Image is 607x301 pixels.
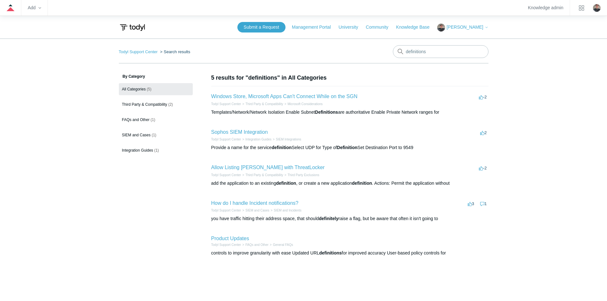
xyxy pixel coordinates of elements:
li: Todyl Support Center [211,137,241,142]
li: General FAQs [269,242,293,247]
zd-hc-trigger: Add [28,6,41,10]
div: controls to improve granularity with ease Updated URL for improved accuracy User-based policy con... [211,250,488,256]
a: How do I handle Incident notifications? [211,200,299,206]
li: SIEM and Cases [241,208,269,213]
span: [PERSON_NAME] [446,25,483,30]
a: Third Party & Compatibility [245,102,283,106]
span: Integration Guides [122,148,153,153]
em: Definition [337,145,358,150]
span: (5) [147,87,152,91]
li: SIEM and Incidents [269,208,301,213]
span: (1) [154,148,159,153]
a: Knowledge admin [528,6,563,10]
a: SIEM and Cases [245,209,269,212]
a: Community [366,24,395,31]
h3: By Category [119,74,193,79]
a: Todyl Support Center [211,138,241,141]
a: Todyl Support Center [211,173,241,177]
a: Todyl Support Center [211,209,241,212]
a: Knowledge Base [396,24,436,31]
span: 3 [468,201,474,206]
a: Microsoft Considerations [288,102,323,106]
li: Todyl Support Center [211,242,241,247]
span: 2 [480,130,487,135]
a: Third Party & Compatibility [245,173,283,177]
li: Todyl Support Center [119,49,159,54]
a: Submit a Request [237,22,285,32]
zd-hc-trigger: Click your profile icon to open the profile menu [593,4,601,12]
li: SIEM Integrations [271,137,301,142]
span: All Categories [122,87,146,91]
a: Integration Guides [245,138,271,141]
a: SIEM and Incidents [274,209,301,212]
a: FAQs and Other [245,243,268,247]
li: Third Party & Compatibility [241,102,283,106]
span: (2) [168,102,173,107]
a: Todyl Support Center [119,49,158,54]
li: Integration Guides [241,137,271,142]
a: Todyl Support Center [211,102,241,106]
span: 1 [480,201,487,206]
span: (1) [151,118,155,122]
a: Third Party & Compatibility (2) [119,98,193,111]
a: SIEM and Cases (1) [119,129,193,141]
a: Windows Store, Microsoft Apps Can't Connect While on the SGN [211,94,358,99]
span: Third Party & Compatibility [122,102,167,107]
div: add the application to an existing , or create a new application . Actions: Permit the applicatio... [211,180,488,187]
div: Templates/Network/Network Isolation Enable Subnet are authoritative Enable Private Network ranges... [211,109,488,116]
input: Search [393,45,488,58]
a: Todyl Support Center [211,243,241,247]
img: user avatar [593,4,601,12]
span: FAQs and Other [122,118,150,122]
em: definition [276,181,296,186]
em: definition [271,145,292,150]
a: Integration Guides (1) [119,144,193,156]
h1: 5 results for "definitions" in All Categories [211,74,488,82]
a: All Categories (5) [119,83,193,95]
a: General FAQs [273,243,293,247]
span: (1) [152,133,156,137]
div: Provide a name for the service Select UDP for Type of Set Destination Port to 9549 [211,144,488,151]
div: you have traffic hitting their address space, that should raise a flag, but be aware that often i... [211,215,488,222]
a: SIEM Integrations [276,138,301,141]
span: -2 [479,166,487,170]
em: definition [352,181,372,186]
em: definitions [319,250,342,255]
li: Third Party & Compatibility [241,173,283,177]
span: SIEM and Cases [122,133,151,137]
a: University [338,24,364,31]
li: Search results [159,49,190,54]
a: Allow Listing [PERSON_NAME] with ThreatLocker [211,165,325,170]
li: Todyl Support Center [211,208,241,213]
li: FAQs and Other [241,242,268,247]
li: Microsoft Considerations [283,102,323,106]
a: Management Portal [292,24,337,31]
img: Todyl Support Center Help Center home page [119,22,146,33]
span: -2 [479,95,487,99]
a: FAQs and Other (1) [119,114,193,126]
em: definitely [319,216,338,221]
a: Third Party Exclusions [288,173,319,177]
li: Third Party Exclusions [283,173,319,177]
a: Sophos SIEM Integration [211,129,268,135]
button: [PERSON_NAME] [437,24,488,32]
em: Definitions [315,110,338,115]
a: Product Updates [211,236,249,241]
